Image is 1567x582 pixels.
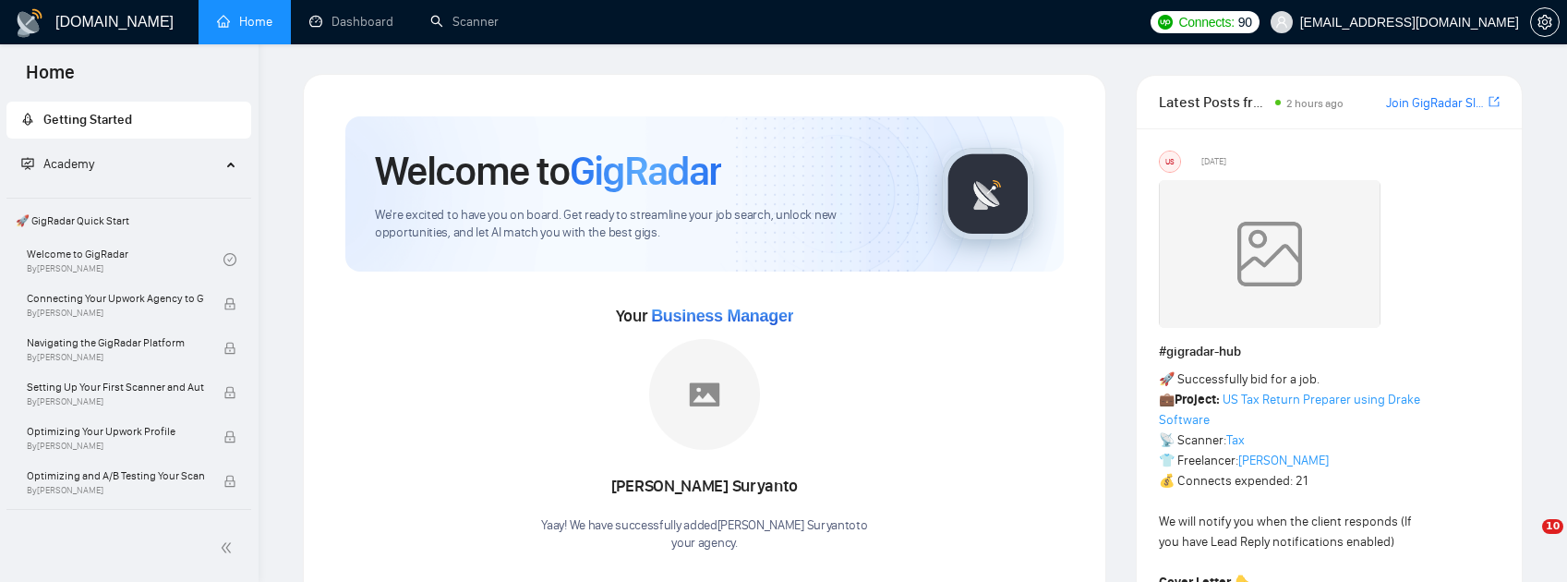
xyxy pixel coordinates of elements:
[27,485,204,496] span: By [PERSON_NAME]
[223,386,236,399] span: lock
[223,475,236,488] span: lock
[27,396,204,407] span: By [PERSON_NAME]
[43,156,94,172] span: Academy
[541,517,867,552] div: Yaay! We have successfully added [PERSON_NAME] Suryanto to
[27,239,223,280] a: Welcome to GigRadarBy[PERSON_NAME]
[1201,153,1226,170] span: [DATE]
[11,59,90,98] span: Home
[1158,15,1173,30] img: upwork-logo.png
[27,308,204,319] span: By [PERSON_NAME]
[223,253,236,266] span: check-circle
[8,514,249,551] span: 👑 Agency Success with GigRadar
[1489,94,1500,109] span: export
[21,113,34,126] span: rocket
[1531,15,1559,30] span: setting
[27,441,204,452] span: By [PERSON_NAME]
[1530,15,1560,30] a: setting
[220,539,238,557] span: double-left
[309,14,393,30] a: dashboardDashboard
[570,146,721,196] span: GigRadar
[649,339,760,450] img: placeholder.png
[616,306,794,326] span: Your
[27,289,204,308] span: Connecting Your Upwork Agency to GigRadar
[1238,12,1252,32] span: 90
[1159,180,1380,328] img: weqQh+iSagEgQAAAABJRU5ErkJggg==
[223,430,236,443] span: lock
[43,112,132,127] span: Getting Started
[1286,97,1344,110] span: 2 hours ago
[21,156,94,172] span: Academy
[27,467,204,485] span: Optimizing and A/B Testing Your Scanner for Better Results
[21,157,34,170] span: fund-projection-screen
[223,342,236,355] span: lock
[1160,152,1180,172] div: US
[217,14,272,30] a: homeHome
[223,297,236,310] span: lock
[1178,12,1234,32] span: Connects:
[6,102,251,139] li: Getting Started
[15,8,44,38] img: logo
[1175,392,1220,407] strong: Project:
[1530,7,1560,37] button: setting
[1159,392,1420,428] a: US Tax Return Preparer using Drake Software
[8,202,249,239] span: 🚀 GigRadar Quick Start
[942,148,1034,240] img: gigradar-logo.png
[375,146,721,196] h1: Welcome to
[1275,16,1288,29] span: user
[1504,519,1549,564] iframe: Intercom live chat
[1159,91,1270,114] span: Latest Posts from the GigRadar Community
[541,471,867,503] div: [PERSON_NAME] Suryanto
[1386,93,1485,114] a: Join GigRadar Slack Community
[27,352,204,363] span: By [PERSON_NAME]
[27,422,204,441] span: Optimizing Your Upwork Profile
[1238,453,1329,468] a: [PERSON_NAME]
[430,14,499,30] a: searchScanner
[541,535,867,552] p: your agency .
[651,307,793,325] span: Business Manager
[1542,519,1563,534] span: 10
[1159,342,1500,362] h1: # gigradar-hub
[375,207,912,242] span: We're excited to have you on board. Get ready to streamline your job search, unlock new opportuni...
[27,333,204,352] span: Navigating the GigRadar Platform
[1226,432,1245,448] a: Tax
[1489,93,1500,111] a: export
[27,378,204,396] span: Setting Up Your First Scanner and Auto-Bidder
